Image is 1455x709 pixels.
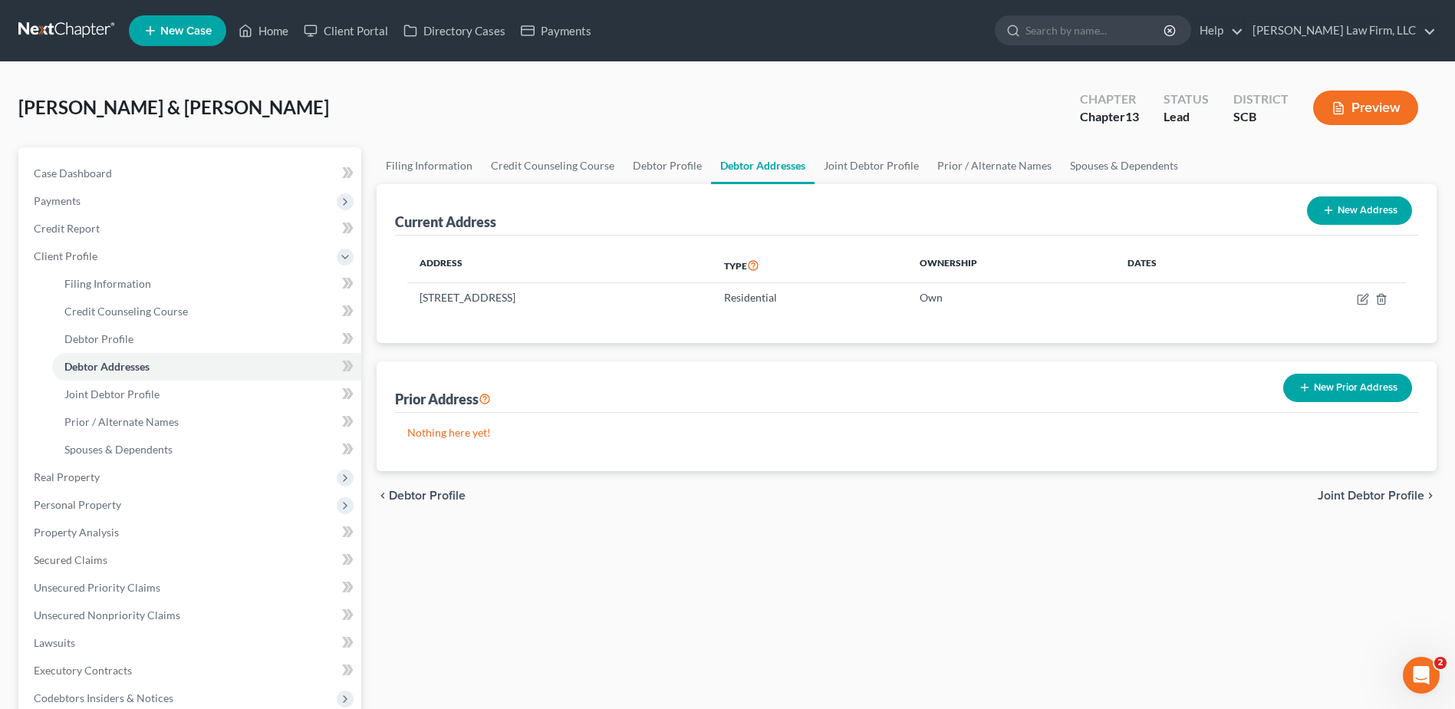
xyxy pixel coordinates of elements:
a: Debtor Addresses [711,147,815,184]
th: Address [407,248,712,283]
div: Chapter [1080,108,1139,126]
span: Case Dashboard [34,167,112,180]
a: Client Portal [296,17,396,45]
div: SCB [1233,108,1289,126]
a: Credit Counseling Course [482,147,624,184]
i: chevron_right [1424,490,1437,502]
span: Unsecured Priority Claims [34,581,160,594]
span: Prior / Alternate Names [64,415,179,428]
a: Credit Counseling Course [52,298,361,325]
span: Debtor Addresses [64,360,150,373]
a: Property Analysis [21,519,361,546]
span: Payments [34,194,81,207]
button: Joint Debtor Profile chevron_right [1318,490,1437,502]
span: Client Profile [34,249,97,262]
div: Prior Address [395,390,491,408]
th: Ownership [907,248,1114,283]
span: Executory Contracts [34,664,132,677]
a: Debtor Profile [52,325,361,353]
a: Lawsuits [21,629,361,657]
button: chevron_left Debtor Profile [377,490,466,502]
span: Joint Debtor Profile [1318,490,1424,502]
td: Residential [712,283,907,312]
span: [PERSON_NAME] & [PERSON_NAME] [18,96,329,118]
a: Unsecured Priority Claims [21,574,361,602]
div: Lead [1164,108,1209,126]
a: Spouses & Dependents [1061,147,1187,184]
a: Directory Cases [396,17,513,45]
a: Secured Claims [21,546,361,574]
a: Unsecured Nonpriority Claims [21,602,361,629]
span: Real Property [34,470,100,483]
a: Credit Report [21,215,361,242]
td: Own [907,283,1114,312]
a: Help [1192,17,1243,45]
button: New Prior Address [1283,374,1412,402]
a: Case Dashboard [21,160,361,187]
span: 13 [1125,109,1139,124]
div: Current Address [395,213,496,231]
a: Filing Information [377,147,482,184]
a: Debtor Addresses [52,353,361,381]
div: District [1233,91,1289,108]
i: chevron_left [377,490,389,502]
span: Secured Claims [34,553,107,566]
input: Search by name... [1025,16,1166,45]
a: Prior / Alternate Names [52,408,361,436]
span: Debtor Profile [389,490,466,502]
span: Credit Counseling Course [64,305,188,318]
button: Preview [1313,91,1418,125]
a: Executory Contracts [21,657,361,684]
span: Joint Debtor Profile [64,387,160,401]
a: Home [231,17,296,45]
span: Credit Report [34,222,100,235]
span: 2 [1434,657,1447,669]
span: New Case [160,25,212,37]
div: Chapter [1080,91,1139,108]
a: Payments [513,17,599,45]
th: Dates [1115,248,1251,283]
span: Personal Property [34,498,121,511]
span: Unsecured Nonpriority Claims [34,608,180,622]
button: New Address [1307,196,1412,225]
a: Joint Debtor Profile [52,381,361,408]
a: Filing Information [52,270,361,298]
a: [PERSON_NAME] Law Firm, LLC [1245,17,1436,45]
span: Debtor Profile [64,332,133,345]
span: Property Analysis [34,526,119,539]
span: Lawsuits [34,636,75,649]
iframe: Intercom live chat [1403,657,1440,694]
span: Spouses & Dependents [64,443,173,456]
th: Type [712,248,907,283]
a: Debtor Profile [624,147,711,184]
a: Prior / Alternate Names [928,147,1061,184]
a: Spouses & Dependents [52,436,361,463]
span: Codebtors Insiders & Notices [34,691,173,704]
td: [STREET_ADDRESS] [407,283,712,312]
span: Filing Information [64,277,151,290]
p: Nothing here yet! [407,425,1406,440]
a: Joint Debtor Profile [815,147,928,184]
div: Status [1164,91,1209,108]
